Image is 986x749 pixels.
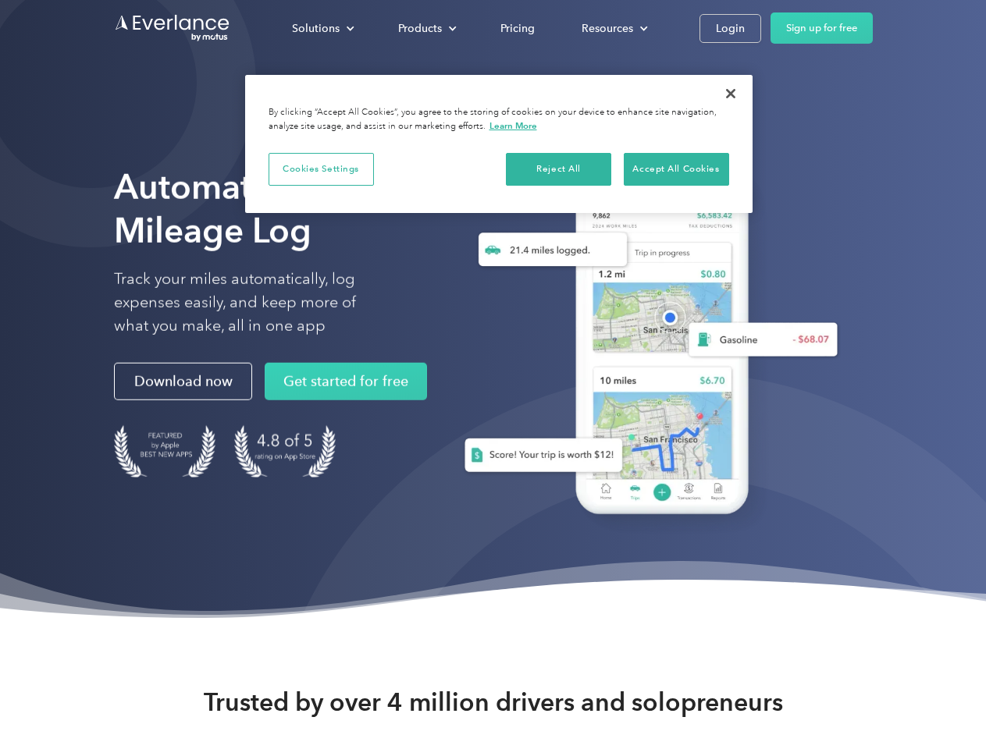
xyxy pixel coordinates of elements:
img: Badge for Featured by Apple Best New Apps [114,425,215,477]
div: By clicking “Accept All Cookies”, you agree to the storing of cookies on your device to enhance s... [269,106,729,133]
div: Cookie banner [245,75,753,213]
button: Accept All Cookies [624,153,729,186]
a: Login [699,14,761,43]
div: Login [716,19,745,38]
div: Solutions [292,19,340,38]
img: Everlance, mileage tracker app, expense tracking app [440,148,850,538]
div: Privacy [245,75,753,213]
div: Pricing [500,19,535,38]
img: 4.9 out of 5 stars on the app store [234,425,336,477]
button: Cookies Settings [269,153,374,186]
a: Pricing [485,15,550,42]
div: Products [383,15,469,42]
button: Reject All [506,153,611,186]
div: Resources [566,15,660,42]
strong: Trusted by over 4 million drivers and solopreneurs [204,687,783,718]
a: More information about your privacy, opens in a new tab [489,120,537,131]
a: Download now [114,363,252,400]
a: Get started for free [265,363,427,400]
div: Resources [582,19,633,38]
a: Sign up for free [771,12,873,44]
button: Close [714,76,748,111]
p: Track your miles automatically, log expenses easily, and keep more of what you make, all in one app [114,268,393,338]
a: Go to homepage [114,13,231,43]
div: Solutions [276,15,367,42]
div: Products [398,19,442,38]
